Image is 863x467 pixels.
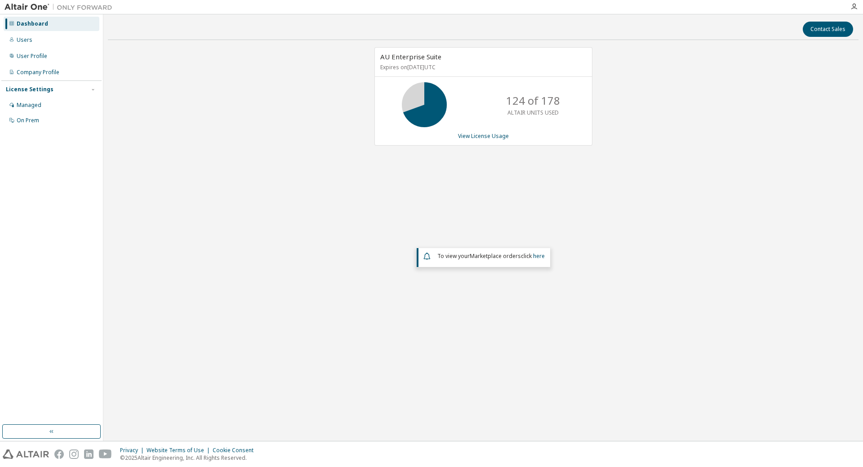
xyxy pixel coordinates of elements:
[120,447,147,454] div: Privacy
[4,3,117,12] img: Altair One
[17,69,59,76] div: Company Profile
[213,447,259,454] div: Cookie Consent
[533,252,545,260] a: here
[470,252,521,260] em: Marketplace orders
[120,454,259,462] p: © 2025 Altair Engineering, Inc. All Rights Reserved.
[458,132,509,140] a: View License Usage
[69,449,79,459] img: instagram.svg
[6,86,53,93] div: License Settings
[84,449,93,459] img: linkedin.svg
[17,53,47,60] div: User Profile
[380,63,584,71] p: Expires on [DATE] UTC
[3,449,49,459] img: altair_logo.svg
[17,102,41,109] div: Managed
[380,52,441,61] span: AU Enterprise Suite
[54,449,64,459] img: facebook.svg
[99,449,112,459] img: youtube.svg
[17,117,39,124] div: On Prem
[803,22,853,37] button: Contact Sales
[17,20,48,27] div: Dashboard
[17,36,32,44] div: Users
[437,252,545,260] span: To view your click
[507,109,559,116] p: ALTAIR UNITS USED
[506,93,560,108] p: 124 of 178
[147,447,213,454] div: Website Terms of Use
